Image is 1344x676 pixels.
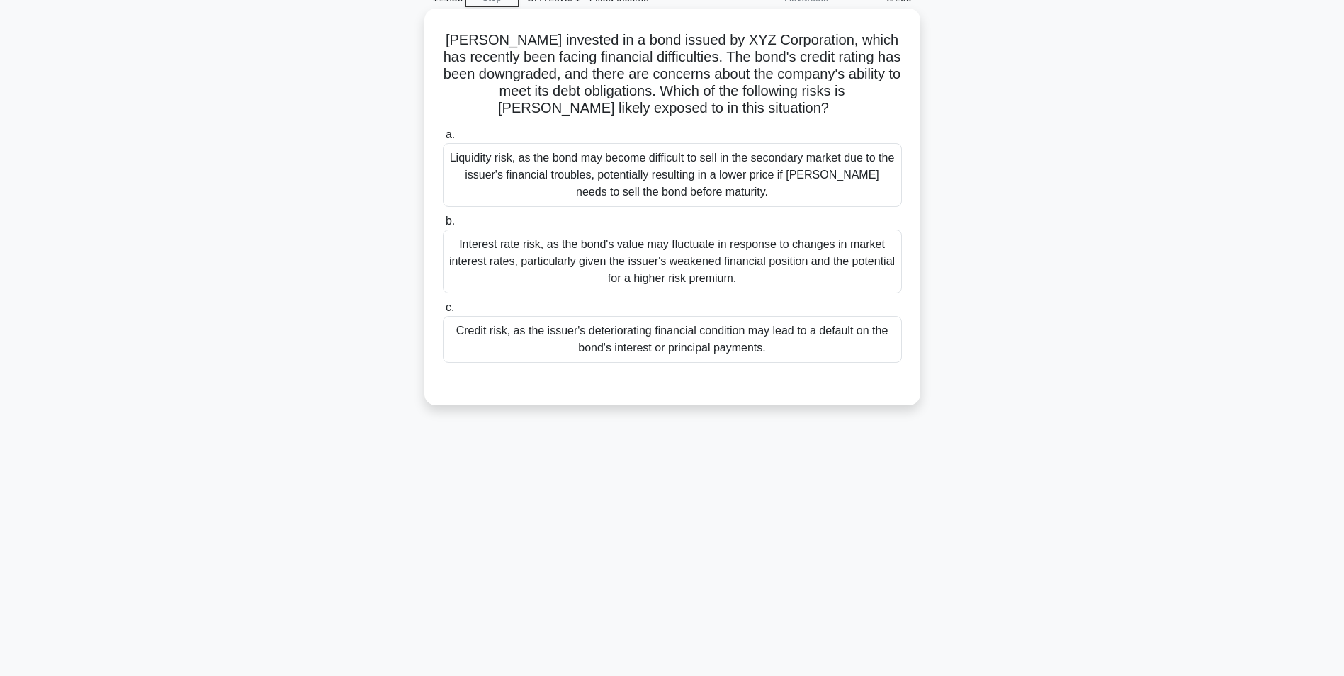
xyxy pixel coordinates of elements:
[443,230,902,293] div: Interest rate risk, as the bond's value may fluctuate in response to changes in market interest r...
[446,128,455,140] span: a.
[446,215,455,227] span: b.
[446,301,454,313] span: c.
[443,143,902,207] div: Liquidity risk, as the bond may become difficult to sell in the secondary market due to the issue...
[443,316,902,363] div: Credit risk, as the issuer's deteriorating financial condition may lead to a default on the bond'...
[441,31,903,118] h5: [PERSON_NAME] invested in a bond issued by XYZ Corporation, which has recently been facing financ...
